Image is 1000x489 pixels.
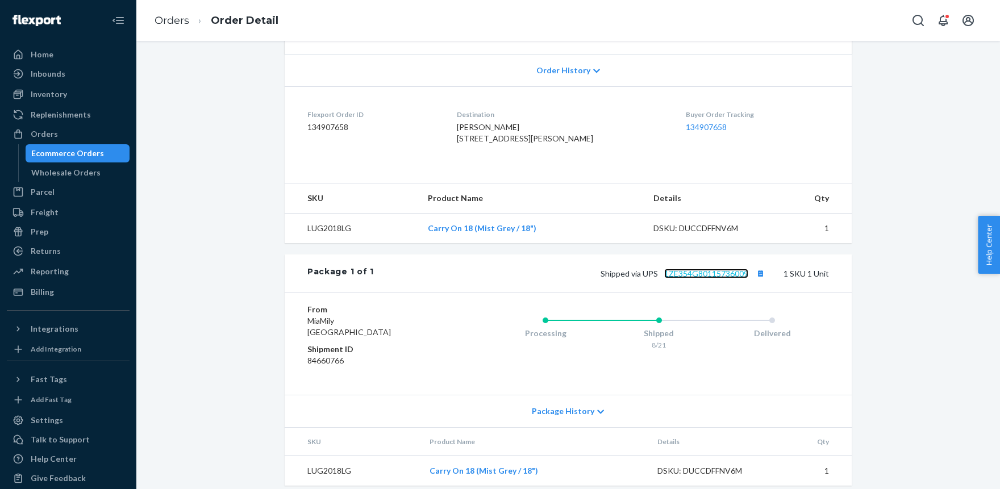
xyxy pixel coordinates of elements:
[7,262,130,281] a: Reporting
[31,148,104,159] div: Ecommerce Orders
[26,164,130,182] a: Wholesale Orders
[428,223,536,233] a: Carry On 18 (Mist Grey / 18")
[31,395,72,404] div: Add Fast Tag
[7,450,130,468] a: Help Center
[7,85,130,103] a: Inventory
[7,370,130,388] button: Fast Tags
[285,183,419,214] th: SKU
[31,186,55,198] div: Parcel
[907,9,930,32] button: Open Search Box
[307,316,391,337] span: MiaMily [GEOGRAPHIC_DATA]
[307,355,443,366] dd: 84660766
[7,125,130,143] a: Orders
[7,242,130,260] a: Returns
[7,342,130,356] a: Add Integration
[686,122,727,132] a: 134907658
[7,203,130,221] a: Freight
[7,469,130,487] button: Give Feedback
[664,269,748,278] a: 1ZE354G80115736009
[532,406,594,417] span: Package History
[7,283,130,301] a: Billing
[155,14,189,27] a: Orders
[648,428,773,456] th: Details
[31,344,81,354] div: Add Integration
[31,89,67,100] div: Inventory
[307,344,443,355] dt: Shipment ID
[285,214,419,244] td: LUG2018LG
[7,393,130,407] a: Add Fast Tag
[7,45,130,64] a: Home
[773,428,852,456] th: Qty
[753,266,768,281] button: Copy tracking number
[601,269,768,278] span: Shipped via UPS
[602,328,716,339] div: Shipped
[7,106,130,124] a: Replenishments
[31,323,78,335] div: Integrations
[489,328,602,339] div: Processing
[374,266,829,281] div: 1 SKU 1 Unit
[31,286,54,298] div: Billing
[773,456,852,486] td: 1
[31,68,65,80] div: Inbounds
[26,144,130,162] a: Ecommerce Orders
[31,128,58,140] div: Orders
[715,328,829,339] div: Delivered
[285,456,420,486] td: LUG2018LG
[31,245,61,257] div: Returns
[307,304,443,315] dt: From
[7,411,130,429] a: Settings
[457,122,593,143] span: [PERSON_NAME] [STREET_ADDRESS][PERSON_NAME]
[419,183,644,214] th: Product Name
[31,415,63,426] div: Settings
[31,473,86,484] div: Give Feedback
[769,214,852,244] td: 1
[7,223,130,241] a: Prep
[145,4,287,37] ol: breadcrumbs
[307,266,374,281] div: Package 1 of 1
[211,14,278,27] a: Order Detail
[7,183,130,201] a: Parcel
[7,65,130,83] a: Inbounds
[769,183,852,214] th: Qty
[31,266,69,277] div: Reporting
[430,466,538,475] a: Carry On 18 (Mist Grey / 18")
[31,434,90,445] div: Talk to Support
[7,431,130,449] a: Talk to Support
[536,65,590,76] span: Order History
[13,15,61,26] img: Flexport logo
[644,183,769,214] th: Details
[285,428,420,456] th: SKU
[31,226,48,237] div: Prep
[602,340,716,350] div: 8/21
[932,9,955,32] button: Open notifications
[31,374,67,385] div: Fast Tags
[31,167,101,178] div: Wholesale Orders
[31,453,77,465] div: Help Center
[107,9,130,32] button: Close Navigation
[957,9,980,32] button: Open account menu
[420,428,648,456] th: Product Name
[31,109,91,120] div: Replenishments
[307,110,439,119] dt: Flexport Order ID
[457,110,668,119] dt: Destination
[653,223,760,234] div: DSKU: DUCCDFFNV6M
[31,49,53,60] div: Home
[7,320,130,338] button: Integrations
[31,207,59,218] div: Freight
[307,122,439,133] dd: 134907658
[686,110,829,119] dt: Buyer Order Tracking
[657,465,764,477] div: DSKU: DUCCDFFNV6M
[978,216,1000,274] button: Help Center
